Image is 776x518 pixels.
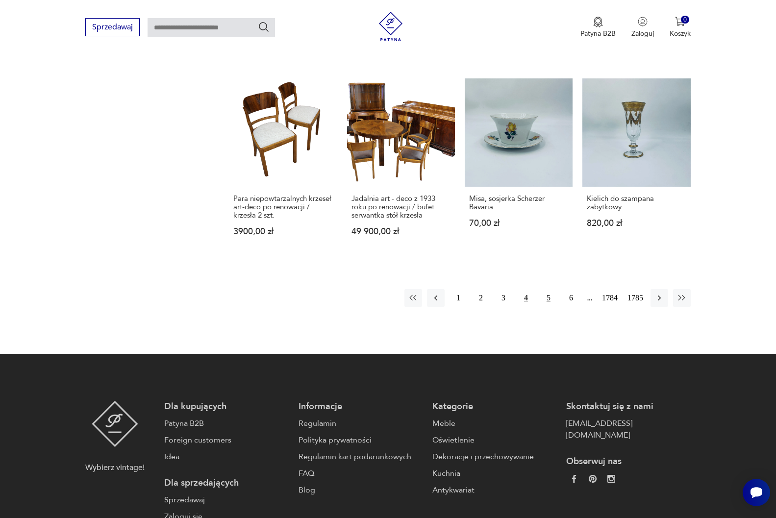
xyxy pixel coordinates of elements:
[566,456,690,468] p: Obserwuj nas
[562,289,580,307] button: 6
[347,78,455,254] a: Jadalnia art - deco z 1933 roku po renowacji / bufet serwantka stół krzesłaJadalnia art - deco z ...
[593,17,603,27] img: Ikona medalu
[607,475,615,483] img: c2fd9cf7f39615d9d6839a72ae8e59e5.webp
[85,25,140,31] a: Sprzedawaj
[258,21,270,33] button: Szukaj
[164,477,288,489] p: Dla sprzedających
[299,434,423,446] a: Polityka prywatności
[233,195,332,220] h3: Para niepowtarzalnych krzeseł art-deco po renowacji / krzesła 2 szt.
[638,17,648,26] img: Ikonka użytkownika
[432,418,556,429] a: Meble
[164,451,288,463] a: Idea
[299,468,423,479] a: FAQ
[432,401,556,413] p: Kategorie
[432,434,556,446] a: Oświetlenie
[580,17,616,38] a: Ikona medaluPatyna B2B
[164,401,288,413] p: Dla kupujących
[469,195,568,211] h3: Misa, sosjerka Scherzer Bavaria
[600,289,620,307] button: 1784
[540,289,557,307] button: 5
[631,17,654,38] button: Zaloguj
[164,418,288,429] a: Patyna B2B
[495,289,512,307] button: 3
[299,451,423,463] a: Regulamin kart podarunkowych
[299,484,423,496] a: Blog
[432,484,556,496] a: Antykwariat
[85,18,140,36] button: Sprzedawaj
[587,219,686,227] p: 820,00 zł
[580,29,616,38] p: Patyna B2B
[670,17,691,38] button: 0Koszyk
[299,401,423,413] p: Informacje
[432,468,556,479] a: Kuchnia
[517,289,535,307] button: 4
[465,78,573,254] a: Misa, sosjerka Scherzer BavariaMisa, sosjerka Scherzer Bavaria70,00 zł
[681,16,689,24] div: 0
[631,29,654,38] p: Zaloguj
[164,494,288,506] a: Sprzedawaj
[92,401,138,447] img: Patyna - sklep z meblami i dekoracjami vintage
[164,434,288,446] a: Foreign customers
[472,289,490,307] button: 2
[376,12,405,41] img: Patyna - sklep z meblami i dekoracjami vintage
[587,195,686,211] h3: Kielich do szampana zabytkowy
[351,195,451,220] h3: Jadalnia art - deco z 1933 roku po renowacji / bufet serwantka stół krzesła
[589,475,597,483] img: 37d27d81a828e637adc9f9cb2e3d3a8a.webp
[566,401,690,413] p: Skontaktuj się z nami
[566,418,690,441] a: [EMAIL_ADDRESS][DOMAIN_NAME]
[570,475,578,483] img: da9060093f698e4c3cedc1453eec5031.webp
[85,462,145,473] p: Wybierz vintage!
[675,17,685,26] img: Ikona koszyka
[582,78,690,254] a: Kielich do szampana zabytkowyKielich do szampana zabytkowy820,00 zł
[299,418,423,429] a: Regulamin
[229,78,337,254] a: Para niepowtarzalnych krzeseł art-deco po renowacji / krzesła 2 szt.Para niepowtarzalnych krzeseł...
[469,219,568,227] p: 70,00 zł
[450,289,467,307] button: 1
[580,17,616,38] button: Patyna B2B
[351,227,451,236] p: 49 900,00 zł
[233,227,332,236] p: 3900,00 zł
[432,451,556,463] a: Dekoracje i przechowywanie
[625,289,646,307] button: 1785
[743,479,770,506] iframe: Smartsupp widget button
[670,29,691,38] p: Koszyk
